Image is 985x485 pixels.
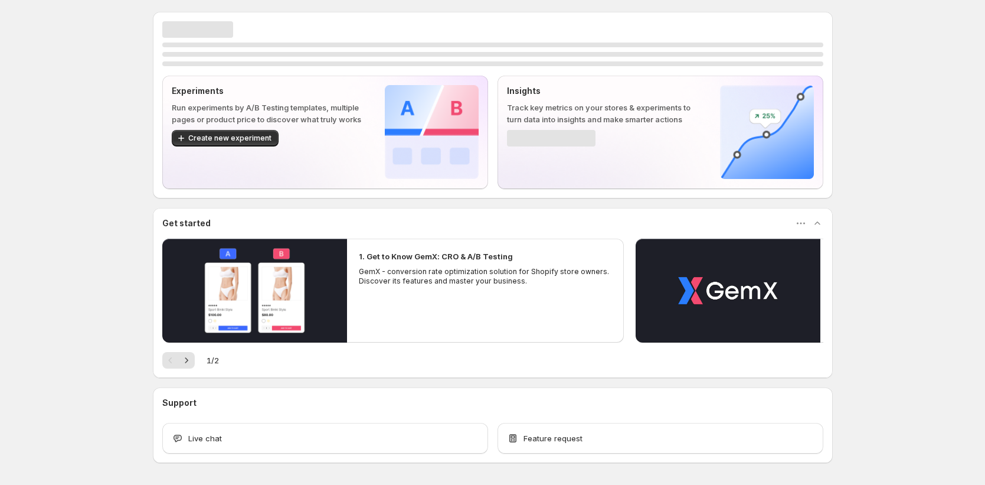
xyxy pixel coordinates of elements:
button: Play video [162,239,347,343]
button: Next [178,352,195,369]
span: 1 / 2 [207,354,219,366]
p: Insights [507,85,701,97]
h3: Support [162,397,197,409]
img: Experiments [385,85,479,179]
h3: Get started [162,217,211,229]
span: Live chat [188,432,222,444]
span: Feature request [523,432,583,444]
p: Track key metrics on your stores & experiments to turn data into insights and make smarter actions [507,102,701,125]
p: GemX - conversion rate optimization solution for Shopify store owners. Discover its features and ... [359,267,613,286]
p: Experiments [172,85,366,97]
nav: Pagination [162,352,195,369]
h2: 1. Get to Know GemX: CRO & A/B Testing [359,250,513,262]
span: Create new experiment [188,134,271,143]
button: Create new experiment [172,130,279,147]
img: Insights [720,85,814,179]
p: Run experiments by A/B Testing templates, multiple pages or product price to discover what truly ... [172,102,366,125]
button: Play video [636,239,820,343]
